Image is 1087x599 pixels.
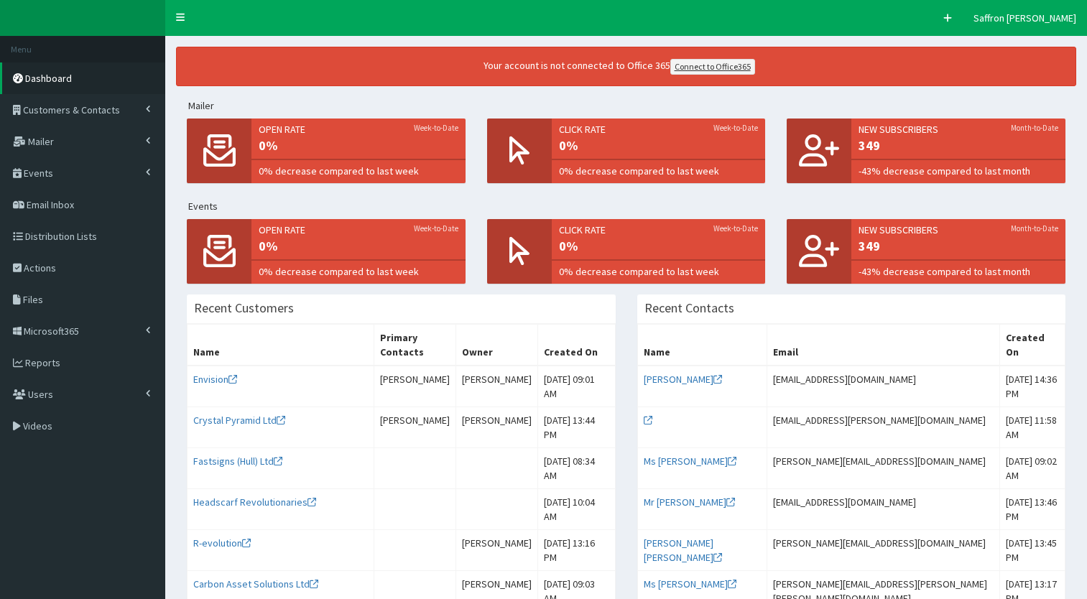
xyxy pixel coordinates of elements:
a: Connect to Office365 [670,59,755,75]
span: Videos [23,419,52,432]
td: [DATE] 13:45 PM [1000,530,1065,571]
span: Open rate [259,223,458,237]
td: [DATE] 09:01 AM [538,366,615,407]
span: Mailer [28,135,54,148]
a: Ms [PERSON_NAME] [644,577,736,590]
td: [EMAIL_ADDRESS][PERSON_NAME][DOMAIN_NAME] [767,407,1000,448]
th: Email [767,325,1000,366]
h5: Events [188,201,1076,212]
small: Month-to-Date [1011,223,1058,234]
a: [PERSON_NAME] [644,373,722,386]
span: 0% [259,136,458,155]
th: Primary Contacts [374,325,456,366]
td: [PERSON_NAME] [456,366,538,407]
td: [PERSON_NAME] [374,407,456,448]
span: 349 [859,136,1058,155]
span: Customers & Contacts [23,103,120,116]
span: Microsoft365 [24,325,79,338]
small: Week-to-Date [414,122,458,134]
h5: Mailer [188,101,1076,111]
span: New Subscribers [859,223,1058,237]
span: Click rate [559,223,759,237]
a: R-evolution [193,537,251,549]
span: Open rate [259,122,458,136]
small: Month-to-Date [1011,122,1058,134]
th: Name [637,325,767,366]
td: [DATE] 11:58 AM [1000,407,1065,448]
span: 0% decrease compared to last week [259,164,458,178]
span: 0% decrease compared to last week [559,264,759,279]
td: [PERSON_NAME] [374,366,456,407]
span: 0% decrease compared to last week [559,164,759,178]
span: Saffron [PERSON_NAME] [973,11,1076,24]
span: Distribution Lists [25,230,97,243]
a: Ms [PERSON_NAME] [644,455,736,468]
span: -43% decrease compared to last month [859,164,1058,178]
a: Carbon Asset Solutions Ltd [193,577,318,590]
a: [PERSON_NAME] [PERSON_NAME] [644,537,722,564]
a: Headscarf Revolutionaries [193,496,316,509]
td: [DATE] 14:36 PM [1000,366,1065,407]
td: [DATE] 13:46 PM [1000,489,1065,530]
span: 0% decrease compared to last week [259,264,458,279]
td: [DATE] 13:16 PM [538,530,615,571]
small: Week-to-Date [713,223,758,234]
th: Owner [456,325,538,366]
a: Mr [PERSON_NAME] [644,496,735,509]
span: Events [24,167,53,180]
a: Envision [193,373,237,386]
td: [EMAIL_ADDRESS][DOMAIN_NAME] [767,489,1000,530]
div: Your account is not connected to Office 365 [210,58,1029,75]
th: Name [188,325,374,366]
td: [DATE] 10:04 AM [538,489,615,530]
span: Users [28,388,53,401]
span: Actions [24,261,56,274]
span: Email Inbox [27,198,74,211]
a: Crystal Pyramid Ltd [193,414,285,427]
span: 349 [859,237,1058,256]
span: -43% decrease compared to last month [859,264,1058,279]
span: Click rate [559,122,759,136]
small: Week-to-Date [713,122,758,134]
span: New Subscribers [859,122,1058,136]
span: Files [23,293,43,306]
a: Fastsigns (Hull) Ltd [193,455,282,468]
th: Created On [538,325,615,366]
span: 0% [559,136,759,155]
td: [PERSON_NAME][EMAIL_ADDRESS][DOMAIN_NAME] [767,448,1000,489]
span: 0% [259,237,458,256]
h3: Recent Customers [194,302,294,315]
span: Dashboard [25,72,72,85]
span: Reports [25,356,60,369]
td: [EMAIL_ADDRESS][DOMAIN_NAME] [767,366,1000,407]
td: [DATE] 13:44 PM [538,407,615,448]
td: [DATE] 08:34 AM [538,448,615,489]
h3: Recent Contacts [644,302,734,315]
small: Week-to-Date [414,223,458,234]
span: 0% [559,237,759,256]
th: Created On [1000,325,1065,366]
td: [PERSON_NAME] [456,530,538,571]
td: [PERSON_NAME][EMAIL_ADDRESS][DOMAIN_NAME] [767,530,1000,571]
td: [DATE] 09:02 AM [1000,448,1065,489]
td: [PERSON_NAME] [456,407,538,448]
